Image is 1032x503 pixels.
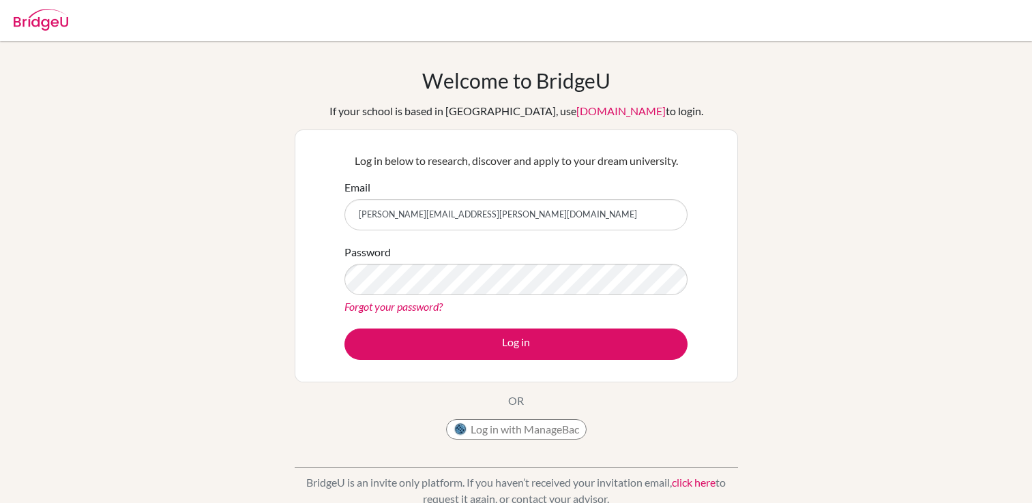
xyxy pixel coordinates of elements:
[344,244,391,260] label: Password
[329,103,703,119] div: If your school is based in [GEOGRAPHIC_DATA], use to login.
[576,104,666,117] a: [DOMAIN_NAME]
[344,179,370,196] label: Email
[672,476,716,489] a: click here
[344,329,688,360] button: Log in
[344,153,688,169] p: Log in below to research, discover and apply to your dream university.
[422,68,610,93] h1: Welcome to BridgeU
[14,9,68,31] img: Bridge-U
[508,393,524,409] p: OR
[344,300,443,313] a: Forgot your password?
[446,419,587,440] button: Log in with ManageBac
